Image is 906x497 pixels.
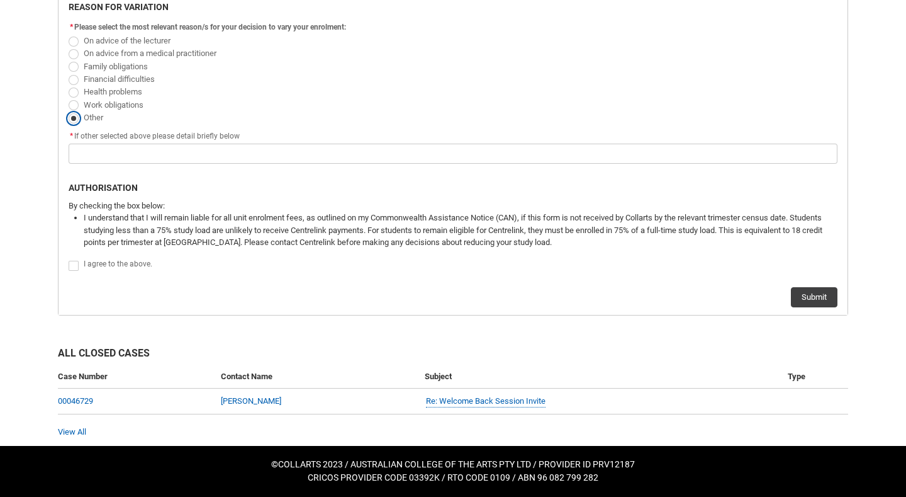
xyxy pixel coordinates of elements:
b: REASON FOR VARIATION [69,2,169,12]
abbr: required [70,132,73,140]
th: Case Number [58,365,216,389]
b: AUTHORISATION [69,183,138,193]
span: Other [84,113,103,122]
a: [PERSON_NAME] [221,396,281,406]
a: View All Cases [58,427,86,437]
th: Type [783,365,848,389]
th: Contact Name [216,365,419,389]
span: Please select the most relevant reason/s for your decision to vary your enrolment: [74,23,346,31]
li: I understand that I will remain liable for all unit enrolment fees, as outlined on my Commonwealt... [84,212,837,249]
span: Family obligations [84,62,148,71]
span: On advice from a medical practitioner [84,49,216,58]
th: Subject [420,365,783,389]
button: Submit [791,287,837,307]
a: 00046729 [58,396,93,406]
p: By checking the box below: [69,200,837,212]
a: Re: Welcome Back Session Invite [426,395,545,408]
span: I agree to the above. [84,260,152,268]
span: Financial difficulties [84,74,155,84]
abbr: required [70,23,73,31]
h2: All Closed Cases [58,346,848,365]
span: If other selected above please detail briefly below [69,132,240,140]
span: Health problems [84,87,142,96]
span: On advice of the lecturer [84,36,171,45]
span: Work obligations [84,100,143,110]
